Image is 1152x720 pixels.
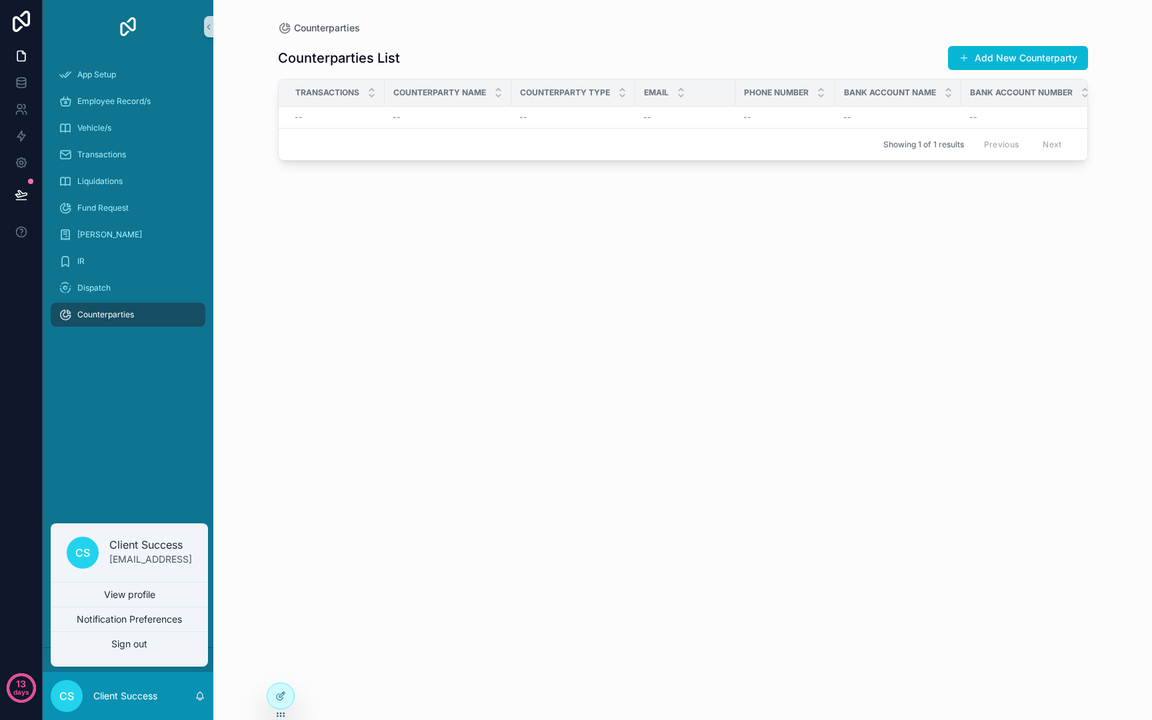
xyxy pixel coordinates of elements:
a: -- [519,112,627,123]
p: Client Success [109,537,192,553]
span: -- [519,112,527,123]
button: Sign out [51,632,208,656]
span: -- [643,112,651,123]
a: -- [969,112,1090,123]
a: Counterparties [51,303,205,327]
span: Dispatch [77,283,111,293]
span: -- [393,112,401,123]
span: App Setup [77,69,116,80]
span: -- [743,112,751,123]
a: -- [843,112,953,123]
a: -- [295,112,377,123]
span: Showing 1 of 1 results [883,139,964,150]
span: Phone Number [744,87,809,98]
p: [EMAIL_ADDRESS] [109,553,192,566]
span: CS [75,545,90,561]
a: Transactions [51,143,205,167]
p: Client Success [93,689,157,703]
a: Dispatch [51,276,205,300]
span: -- [843,112,851,123]
a: Fund Request [51,196,205,220]
a: IR [51,249,205,273]
a: Vehicle/s [51,116,205,140]
span: Counterparty Name [393,87,486,98]
a: -- [643,112,727,123]
span: [PERSON_NAME] [77,229,142,240]
span: IR [77,256,85,267]
span: Counterparties [77,309,134,320]
a: Liquidations [51,169,205,193]
span: Employee Record/s [77,96,151,107]
span: Email [644,87,669,98]
a: [PERSON_NAME] [51,223,205,247]
span: Bank Account Number [970,87,1073,98]
span: Fund Request [77,203,129,213]
span: Liquidations [77,176,123,187]
button: Add New Counterparty [948,46,1088,70]
a: Powered by [43,647,213,672]
h1: Counterparties List [278,49,400,67]
p: 13 [16,677,26,691]
span: Transactions [77,149,126,160]
a: View profile [51,583,208,607]
span: Bank Account Name [844,87,936,98]
span: Transactions [295,87,359,98]
a: Employee Record/s [51,89,205,113]
img: App logo [117,16,139,37]
a: -- [743,112,827,123]
p: days [13,683,29,701]
a: -- [393,112,503,123]
span: -- [969,112,977,123]
button: Notification Preferences [51,607,208,631]
a: App Setup [51,63,205,87]
span: Vehicle/s [77,123,111,133]
span: Counterparty Type [520,87,610,98]
span: CS [59,688,74,704]
div: scrollable content [43,53,213,344]
a: Counterparties [278,21,360,35]
span: -- [295,112,303,123]
span: Counterparties [294,21,360,35]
